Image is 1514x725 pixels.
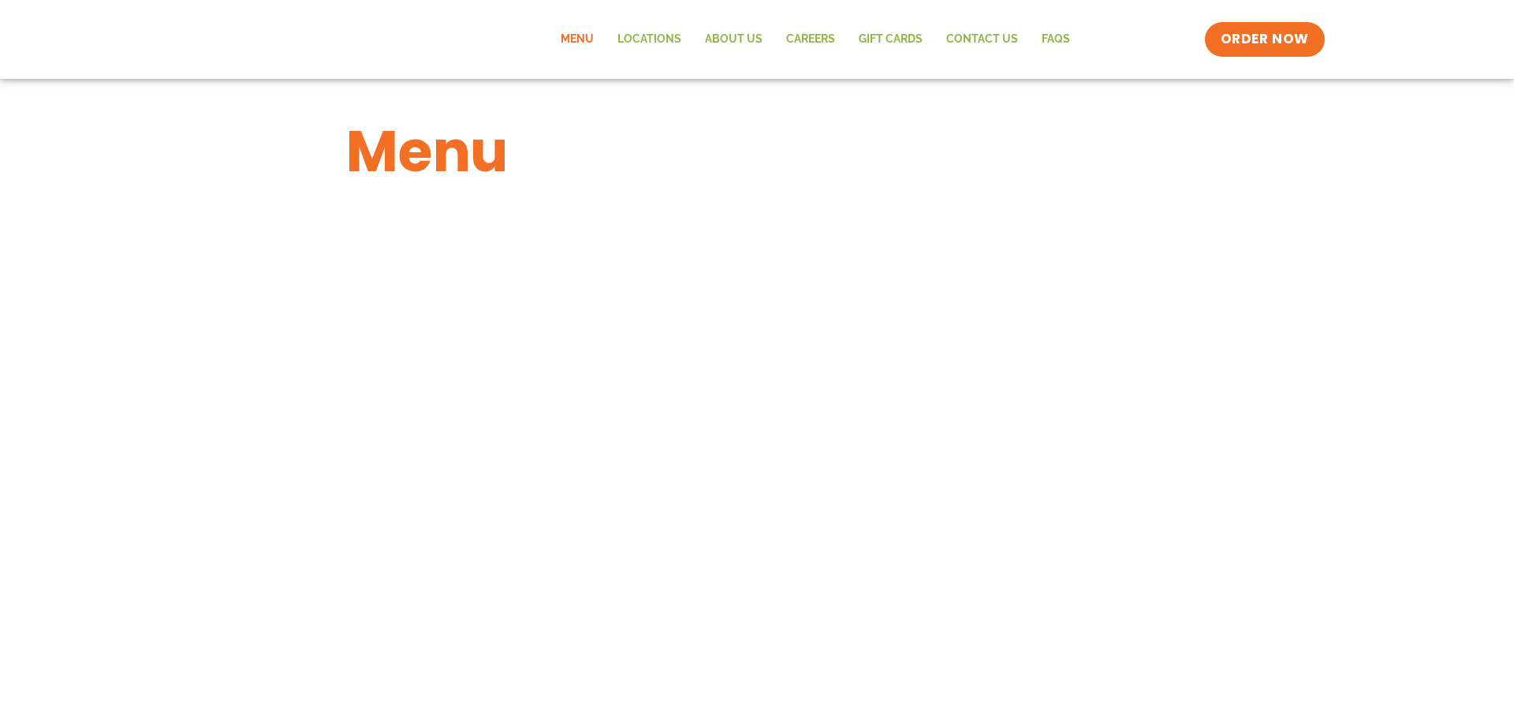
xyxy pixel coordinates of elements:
h1: Menu [346,109,1168,194]
a: FAQs [1030,21,1082,58]
a: ORDER NOW [1205,22,1325,57]
a: Locations [606,21,693,58]
a: Menu [549,21,606,58]
a: Careers [774,21,847,58]
span: ORDER NOW [1221,30,1309,49]
a: About Us [693,21,774,58]
a: GIFT CARDS [847,21,934,58]
img: new-SAG-logo-768×292 [189,8,426,71]
nav: Menu [549,21,1082,58]
a: Contact Us [934,21,1030,58]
